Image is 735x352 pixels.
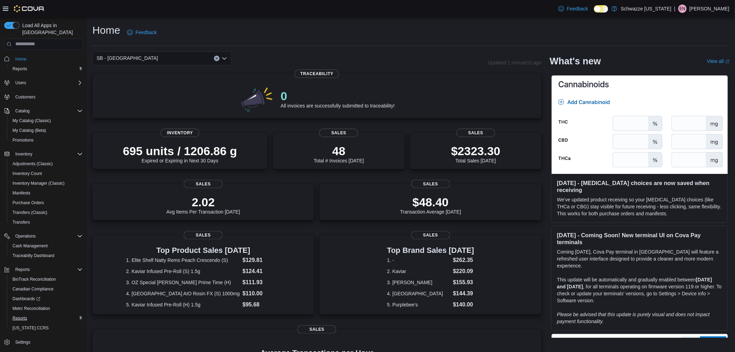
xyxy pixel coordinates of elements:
[13,128,46,133] span: My Catalog (Beta)
[126,268,240,275] dt: 2. Kaviar Infused Pre-Roll (S) 1.5g
[222,56,227,61] button: Open list of options
[13,232,83,240] span: Operations
[13,118,51,123] span: My Catalog (Classic)
[13,315,27,321] span: Reports
[7,126,85,135] button: My Catalog (Beta)
[184,180,223,188] span: Sales
[10,304,83,313] span: Metrc Reconciliation
[7,64,85,74] button: Reports
[387,257,450,264] dt: 1. -
[557,179,722,193] h3: [DATE] - [MEDICAL_DATA] choices are now saved when receiving
[557,248,722,269] p: Coming [DATE], Cova Pay terminal in [GEOGRAPHIC_DATA] will feature a refreshed user interface des...
[10,218,83,226] span: Transfers
[13,210,47,215] span: Transfers (Classic)
[453,267,474,275] dd: $220.09
[126,301,240,308] dt: 5. Kaviar Infused Pre-Roll (H) 1.5g
[15,151,32,157] span: Inventory
[184,231,223,239] span: Sales
[10,218,33,226] a: Transfers
[10,199,83,207] span: Purchase Orders
[13,265,83,274] span: Reports
[13,150,83,158] span: Inventory
[7,323,85,333] button: [US_STATE] CCRS
[314,144,364,163] div: Total # Invoices [DATE]
[7,241,85,251] button: Cash Management
[1,54,85,64] button: Home
[10,136,83,144] span: Promotions
[126,290,240,297] dt: 4. [GEOGRAPHIC_DATA] AIO Rosin FX (S) 1000mg
[7,188,85,198] button: Manifests
[15,94,35,100] span: Customers
[10,251,57,260] a: Traceabilty Dashboard
[1,78,85,88] button: Users
[453,289,474,298] dd: $144.39
[319,129,358,137] span: Sales
[10,179,67,187] a: Inventory Manager (Classic)
[126,257,240,264] dt: 1. Elite Shelf Natty Rems Peach Crescendo (S)
[13,200,44,206] span: Purchase Orders
[13,306,50,311] span: Metrc Reconciliation
[10,169,83,178] span: Inventory Count
[13,243,48,249] span: Cash Management
[160,129,199,137] span: Inventory
[456,129,495,137] span: Sales
[1,265,85,274] button: Reports
[13,232,39,240] button: Operations
[557,277,712,289] strong: [DATE] and [DATE]
[488,60,542,65] p: Updated 1 minute(s) ago
[13,253,54,258] span: Traceabilty Dashboard
[7,294,85,304] a: Dashboards
[453,278,474,287] dd: $155.93
[19,22,83,36] span: Load All Apps in [GEOGRAPHIC_DATA]
[13,107,83,115] span: Catalog
[451,144,501,163] div: Total Sales [DATE]
[7,169,85,178] button: Inventory Count
[7,274,85,284] button: BioTrack Reconciliation
[97,54,158,62] span: SB - [GEOGRAPHIC_DATA]
[10,189,33,197] a: Manifests
[567,5,588,12] span: Feedback
[10,242,83,250] span: Cash Management
[15,108,30,114] span: Catalog
[13,79,83,87] span: Users
[10,126,83,135] span: My Catalog (Beta)
[10,275,83,283] span: BioTrack Reconciliation
[13,338,83,346] span: Settings
[295,70,339,78] span: Traceability
[7,178,85,188] button: Inventory Manager (Classic)
[135,29,157,36] span: Feedback
[557,276,722,304] p: This update will be automatically and gradually enabled between , for all terminals operating on ...
[13,93,83,101] span: Customers
[621,5,671,13] p: Schwazze [US_STATE]
[557,196,722,217] p: We've updated product receiving so your [MEDICAL_DATA] choices (like THCa or CBG) stay visible fo...
[13,277,56,282] span: BioTrack Reconciliation
[7,198,85,208] button: Purchase Orders
[13,181,65,186] span: Inventory Manager (Classic)
[281,89,395,103] p: 0
[13,79,29,87] button: Users
[10,304,53,313] a: Metrc Reconciliation
[239,85,275,113] img: 0
[13,93,38,101] a: Customers
[10,160,56,168] a: Adjustments (Classic)
[7,217,85,227] button: Transfers
[281,89,395,109] div: All invoices are successfully submitted to traceability!
[387,279,450,286] dt: 3. [PERSON_NAME]
[556,2,591,16] a: Feedback
[10,314,83,322] span: Reports
[453,256,474,264] dd: $262.35
[689,5,729,13] p: [PERSON_NAME]
[7,208,85,217] button: Transfers (Classic)
[1,337,85,347] button: Settings
[166,195,240,215] div: Avg Items Per Transaction [DATE]
[124,25,159,39] a: Feedback
[13,296,40,302] span: Dashboards
[1,231,85,241] button: Operations
[242,256,280,264] dd: $129.81
[10,208,83,217] span: Transfers (Classic)
[14,5,45,12] img: Cova
[7,304,85,313] button: Metrc Reconciliation
[297,325,336,334] span: Sales
[7,116,85,126] button: My Catalog (Classic)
